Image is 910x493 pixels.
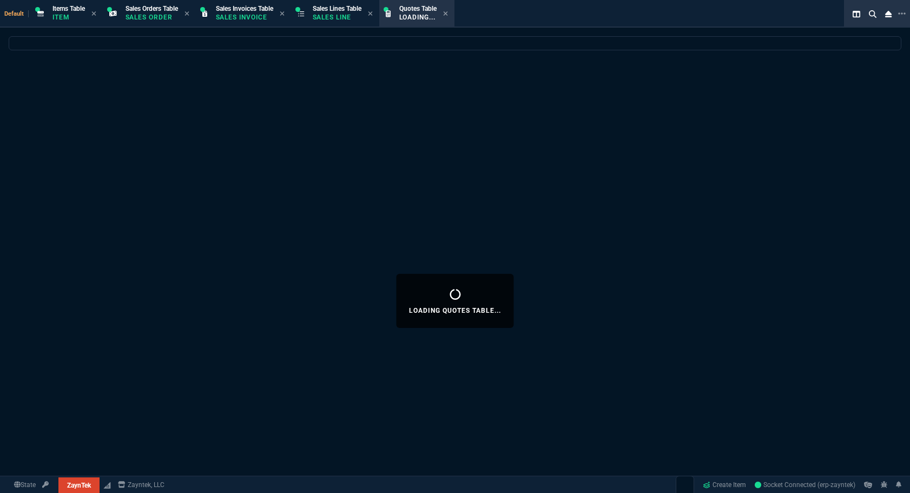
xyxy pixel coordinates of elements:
[39,480,52,490] a: API TOKEN
[52,5,85,12] span: Items Table
[216,5,273,12] span: Sales Invoices Table
[126,5,178,12] span: Sales Orders Table
[848,8,865,21] nx-icon: Split Panels
[313,13,361,22] p: Sales Line
[443,10,448,18] nx-icon: Close Tab
[126,13,178,22] p: Sales Order
[898,9,906,19] nx-icon: Open New Tab
[11,480,39,490] a: Global State
[368,10,373,18] nx-icon: Close Tab
[881,8,896,21] nx-icon: Close Workbench
[280,10,285,18] nx-icon: Close Tab
[399,5,437,12] span: Quotes Table
[865,8,881,21] nx-icon: Search
[313,5,361,12] span: Sales Lines Table
[91,10,96,18] nx-icon: Close Tab
[52,13,85,22] p: Item
[755,481,855,489] span: Socket Connected (erp-zayntek)
[4,10,29,17] span: Default
[184,10,189,18] nx-icon: Close Tab
[399,13,437,22] p: Loading...
[409,306,500,315] p: Loading Quotes Table...
[698,477,750,493] a: Create Item
[755,480,855,490] a: L9EE0lZuyGIrDC1UAAE3
[115,480,168,490] a: msbcCompanyName
[216,13,270,22] p: Sales Invoice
